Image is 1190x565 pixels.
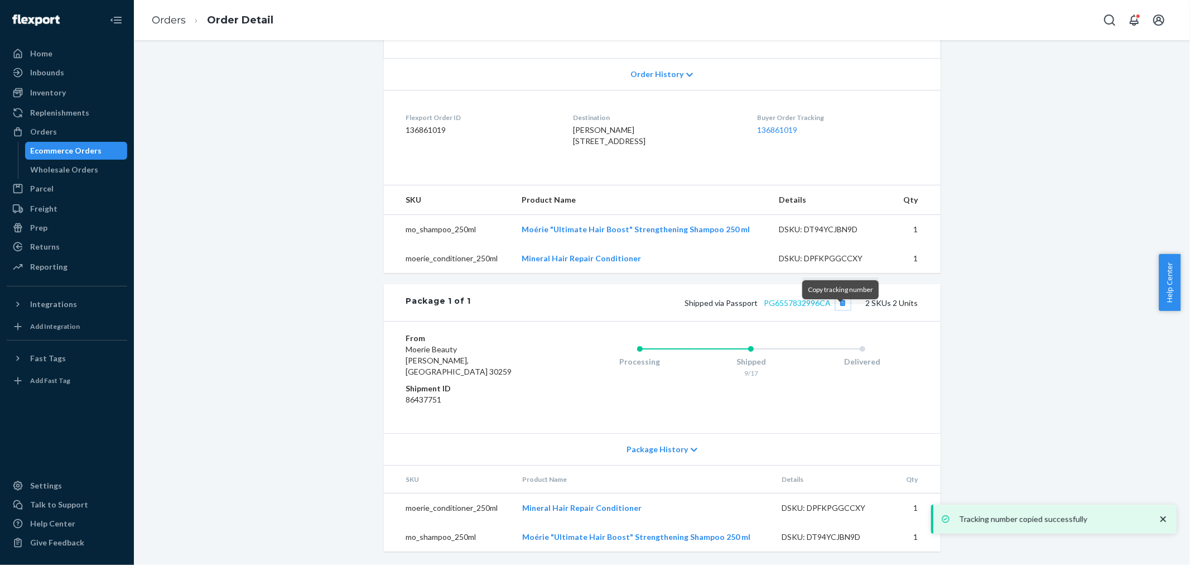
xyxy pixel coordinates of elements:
[143,4,282,37] ol: breadcrumbs
[31,145,102,156] div: Ecommerce Orders
[1159,254,1181,311] button: Help Center
[893,215,941,245] td: 1
[30,376,70,385] div: Add Fast Tag
[782,532,887,543] div: DSKU: DT94YCJBN9D
[7,496,127,514] a: Talk to Support
[513,466,773,494] th: Product Name
[406,333,539,344] dt: From
[30,203,57,214] div: Freight
[7,515,127,533] a: Help Center
[893,185,941,215] th: Qty
[1099,9,1121,31] button: Open Search Box
[7,372,127,390] a: Add Fast Tag
[406,383,539,394] dt: Shipment ID
[384,523,514,552] td: mo_shampoo_250ml
[406,394,539,405] dd: 86437751
[406,113,555,122] dt: Flexport Order ID
[695,368,807,378] div: 9/17
[522,253,641,263] a: Mineral Hair Repair Conditioner
[7,318,127,336] a: Add Integration
[30,299,77,310] div: Integrations
[406,295,471,310] div: Package 1 of 1
[30,241,60,252] div: Returns
[1148,9,1170,31] button: Open account menu
[895,466,940,494] th: Qty
[105,9,127,31] button: Close Navigation
[30,67,64,78] div: Inbounds
[522,503,642,513] a: Mineral Hair Repair Conditioner
[573,125,645,146] span: [PERSON_NAME] [STREET_ADDRESS]
[7,45,127,63] a: Home
[30,48,52,59] div: Home
[471,295,918,310] div: 2 SKUs 2 Units
[895,494,940,523] td: 1
[30,499,88,510] div: Talk to Support
[773,466,895,494] th: Details
[757,125,797,135] a: 136861019
[7,180,127,198] a: Parcel
[7,84,127,102] a: Inventory
[384,215,513,245] td: mo_shampoo_250ml
[30,222,47,233] div: Prep
[779,253,884,264] div: DSKU: DPFKPGGCCXY
[808,285,873,294] span: Copy tracking number
[30,537,84,548] div: Give Feedback
[384,244,513,273] td: moerie_conditioner_250ml
[7,477,127,495] a: Settings
[7,64,127,82] a: Inbounds
[30,126,57,137] div: Orders
[895,523,940,552] td: 1
[30,87,66,98] div: Inventory
[7,200,127,218] a: Freight
[627,444,688,455] span: Package History
[959,514,1146,525] p: Tracking number copied successfully
[584,356,696,367] div: Processing
[7,104,127,122] a: Replenishments
[7,258,127,276] a: Reporting
[779,224,884,235] div: DSKU: DT94YCJBN9D
[764,298,831,308] a: PG6557832996CA
[30,322,80,331] div: Add Integration
[7,219,127,237] a: Prep
[807,356,918,367] div: Delivered
[757,113,918,122] dt: Buyer Order Tracking
[573,113,739,122] dt: Destination
[152,14,186,26] a: Orders
[1158,514,1169,525] svg: close toast
[30,183,54,194] div: Parcel
[406,344,512,376] span: Moerie Beauty [PERSON_NAME], [GEOGRAPHIC_DATA] 30259
[770,185,893,215] th: Details
[1123,9,1145,31] button: Open notifications
[7,295,127,313] button: Integrations
[31,164,99,175] div: Wholesale Orders
[513,185,770,215] th: Product Name
[207,14,273,26] a: Order Detail
[893,244,941,273] td: 1
[522,224,750,234] a: Moérie "Ultimate Hair Boost" Strengthening Shampoo 250 ml
[7,534,127,552] button: Give Feedback
[30,353,66,364] div: Fast Tags
[384,185,513,215] th: SKU
[30,480,62,491] div: Settings
[7,349,127,367] button: Fast Tags
[25,161,128,179] a: Wholesale Orders
[522,532,750,542] a: Moérie "Ultimate Hair Boost" Strengthening Shampoo 250 ml
[30,518,75,529] div: Help Center
[384,466,514,494] th: SKU
[25,142,128,160] a: Ecommerce Orders
[7,123,127,141] a: Orders
[685,298,850,308] span: Shipped via Passport
[12,15,60,26] img: Flexport logo
[695,356,807,367] div: Shipped
[30,261,68,272] div: Reporting
[630,69,683,80] span: Order History
[406,125,555,136] dd: 136861019
[7,238,127,256] a: Returns
[782,502,887,514] div: DSKU: DPFKPGGCCXY
[30,107,89,118] div: Replenishments
[384,494,514,523] td: moerie_conditioner_250ml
